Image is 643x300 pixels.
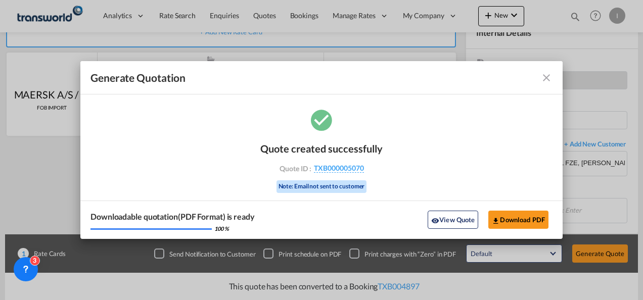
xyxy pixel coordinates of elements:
span: TXB000005070 [314,164,364,173]
md-icon: icon-close fg-AAA8AD cursor m-0 [540,72,553,84]
button: icon-eyeView Quote [428,211,478,229]
div: Note: Email not sent to customer [277,180,367,193]
div: Quote ID : [263,164,380,173]
md-icon: icon-checkbox-marked-circle [309,107,334,132]
button: Download PDF [488,211,548,229]
md-dialog: Generate Quotation Quote ... [80,61,563,239]
div: 100 % [214,225,229,232]
md-icon: icon-download [492,217,500,225]
div: Downloadable quotation(PDF Format) is ready [90,211,255,222]
div: Quote created successfully [260,142,383,155]
span: Generate Quotation [90,71,186,84]
md-icon: icon-eye [431,217,439,225]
